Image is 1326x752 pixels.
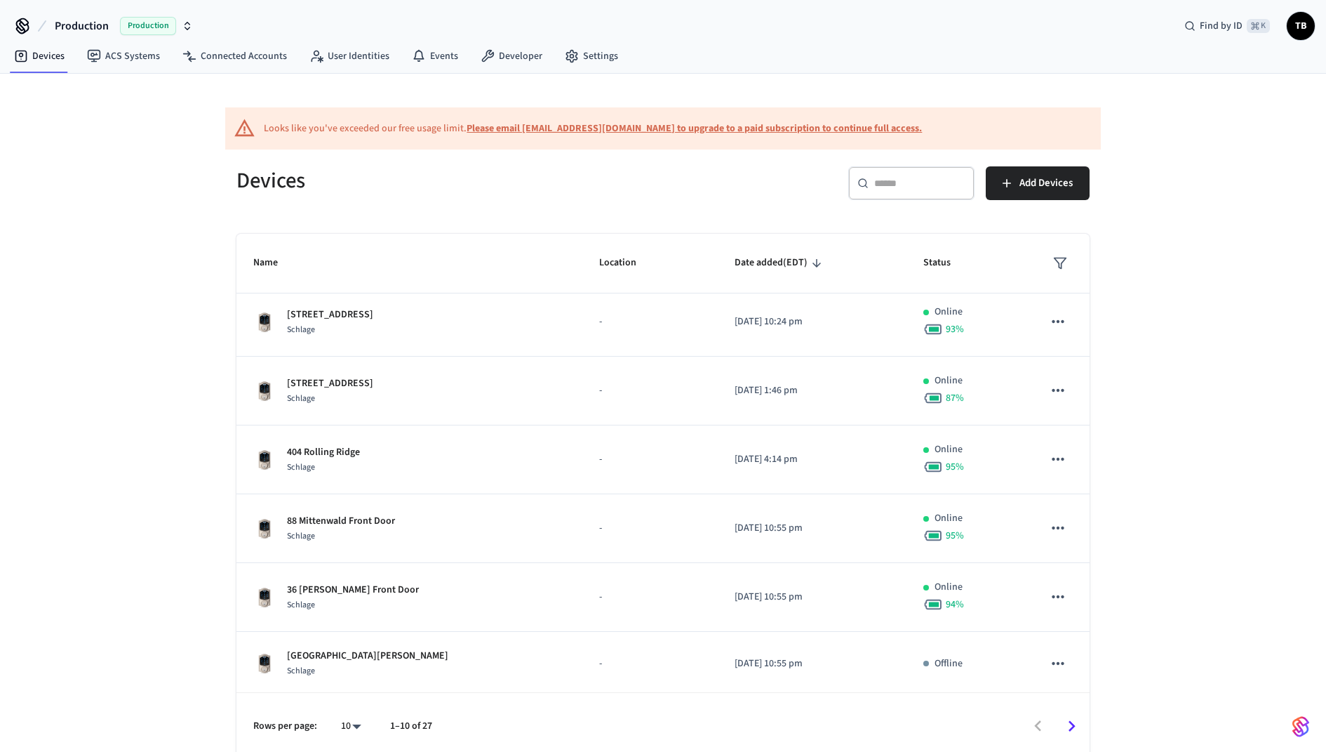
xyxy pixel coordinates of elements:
p: Online [935,305,963,319]
span: Schlage [287,324,315,336]
p: [DATE] 1:46 pm [735,383,890,398]
p: [DATE] 10:55 pm [735,521,890,536]
span: Schlage [287,599,315,611]
p: - [599,383,700,398]
img: Schlage Sense Smart Deadbolt with Camelot Trim, Front [253,517,276,540]
p: 404 Rolling Ridge [287,445,360,460]
img: Schlage Sense Smart Deadbolt with Camelot Trim, Front [253,380,276,402]
button: TB [1287,12,1315,40]
p: - [599,315,700,329]
img: SeamLogoGradient.69752ec5.svg [1292,715,1309,738]
p: Online [935,580,963,595]
a: Events [401,44,469,69]
span: 94 % [946,598,964,612]
p: Online [935,442,963,457]
p: - [599,657,700,671]
p: Online [935,511,963,526]
span: 95 % [946,529,964,543]
span: Location [599,252,655,274]
button: Add Devices [986,166,1090,200]
a: Connected Accounts [171,44,298,69]
img: Schlage Sense Smart Deadbolt with Camelot Trim, Front [253,311,276,334]
span: Add Devices [1019,174,1073,192]
img: Schlage Sense Smart Deadbolt with Camelot Trim, Front [253,449,276,471]
p: [GEOGRAPHIC_DATA][PERSON_NAME] [287,649,448,664]
a: Developer [469,44,554,69]
p: [STREET_ADDRESS] [287,308,373,322]
p: - [599,521,700,536]
p: Rows per page: [253,719,317,734]
p: Online [935,374,963,388]
span: Find by ID [1200,19,1243,33]
a: User Identities [298,44,401,69]
p: [DATE] 10:55 pm [735,590,890,605]
span: Production [120,17,176,35]
p: 1–10 of 27 [390,719,432,734]
div: 10 [334,716,368,737]
p: [DATE] 4:14 pm [735,452,890,467]
span: Status [923,252,969,274]
p: - [599,590,700,605]
a: Devices [3,44,76,69]
span: Schlage [287,393,315,404]
img: Schlage Sense Smart Deadbolt with Camelot Trim, Front [253,586,276,609]
div: Find by ID⌘ K [1173,13,1281,39]
p: [DATE] 10:24 pm [735,315,890,329]
span: Schlage [287,461,315,473]
span: 93 % [946,322,964,336]
span: Production [55,18,109,34]
span: ⌘ K [1247,19,1270,33]
p: 36 [PERSON_NAME] Front Door [287,583,419,598]
p: [STREET_ADDRESS] [287,376,373,391]
p: 88 Mittenwald Front Door [287,514,395,529]
a: ACS Systems [76,44,171,69]
span: 95 % [946,460,964,474]
span: 87 % [946,391,964,405]
span: Schlage [287,530,315,542]
p: - [599,452,700,467]
p: [DATE] 10:55 pm [735,657,890,671]
p: Offline [935,657,963,671]
span: Name [253,252,296,274]
span: TB [1288,13,1313,39]
h5: Devices [236,166,655,195]
div: Looks like you've exceeded our free usage limit. [264,121,922,136]
span: Schlage [287,665,315,677]
a: Please email [EMAIL_ADDRESS][DOMAIN_NAME] to upgrade to a paid subscription to continue full access. [467,121,922,136]
img: Schlage Sense Smart Deadbolt with Camelot Trim, Front [253,652,276,675]
a: Settings [554,44,629,69]
span: Date added(EDT) [735,252,826,274]
button: Go to next page [1055,710,1088,743]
